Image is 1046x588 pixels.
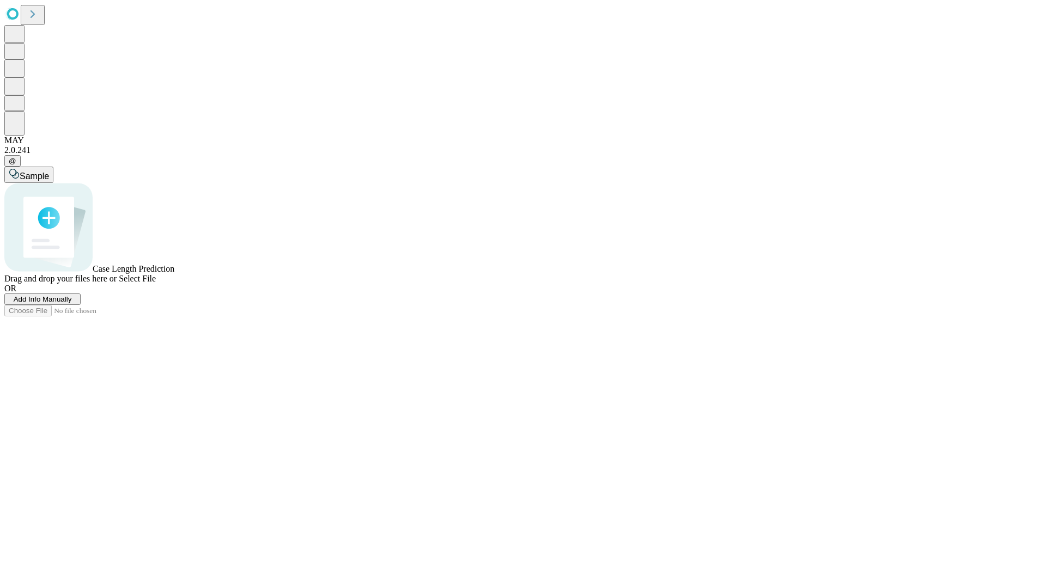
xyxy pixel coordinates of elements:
span: Case Length Prediction [93,264,174,273]
button: Sample [4,167,53,183]
span: Add Info Manually [14,295,72,303]
div: 2.0.241 [4,145,1042,155]
span: Sample [20,171,49,181]
button: @ [4,155,21,167]
span: Drag and drop your files here or [4,274,117,283]
button: Add Info Manually [4,293,81,305]
span: OR [4,284,16,293]
span: Select File [119,274,156,283]
span: @ [9,157,16,165]
div: MAY [4,136,1042,145]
